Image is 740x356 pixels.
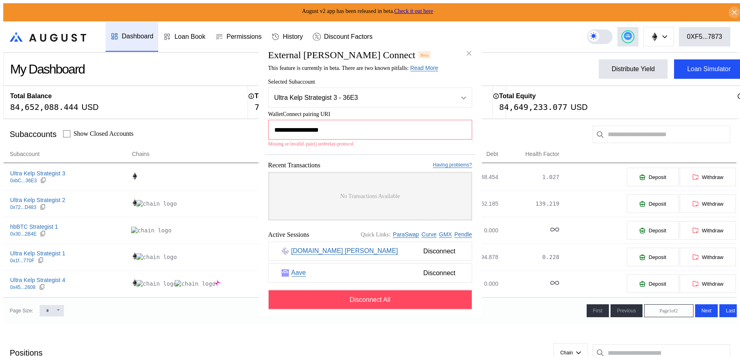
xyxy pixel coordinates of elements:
[10,62,85,77] div: My Dashboard
[486,150,498,158] span: Debt
[499,102,568,112] div: 84,649,233.077
[291,247,398,255] a: [DOMAIN_NAME] [PERSON_NAME]
[498,190,560,217] td: 139.219
[649,228,666,234] span: Deposit
[418,51,430,58] div: Beta
[268,290,472,309] button: Disconnect All
[617,308,636,314] span: Previous
[283,33,303,40] div: History
[291,269,306,277] a: Aave
[649,254,666,260] span: Deposit
[10,250,65,257] div: Ultra Kelp Strategist 1
[74,130,134,137] label: Show Closed Accounts
[175,280,215,287] img: chain logo
[324,33,373,40] div: Discount Factors
[702,254,723,260] span: Withdraw
[131,253,138,260] img: chain logo
[340,193,400,199] span: No Transactions Available
[702,228,723,234] span: Withdraw
[302,8,433,14] span: August v2 app has been released in beta.
[10,284,36,290] div: 0x45...2608
[650,32,659,41] img: chain logo
[420,266,458,280] span: Disconnect
[361,231,391,238] span: Quick Links:
[462,47,475,60] button: close modal
[702,308,712,314] span: Next
[268,65,438,71] span: This feature is currently in beta. There are two known pitfalls:
[10,196,65,204] div: Ultra Kelp Strategist 2
[659,308,678,314] span: Page 1 of 2
[702,281,723,287] span: Withdraw
[10,170,65,177] div: Ultra Kelp Strategist 3
[82,102,99,112] div: USD
[268,87,472,107] button: Open menu
[268,161,320,169] span: Recent Transactions
[499,93,536,100] h2: Total Equity
[687,33,722,40] div: 0XF5...7873
[10,204,36,210] div: 0x72...D483
[122,33,153,40] div: Dashboard
[560,350,573,356] span: Chain
[498,244,560,270] td: 0.228
[649,201,666,207] span: Deposit
[10,231,36,237] div: 0x30...2B4E
[10,102,78,112] div: 84,652,088.444
[393,231,419,238] a: ParaSwap
[10,93,52,100] h2: Total Balance
[274,94,445,101] div: Ultra Kelp Strategist 3 - 36E3
[136,280,177,287] img: chain logo
[394,8,433,14] a: Check it out here
[268,111,472,117] span: WalletConnect pairing URI
[702,174,723,180] span: Withdraw
[454,231,472,238] a: Pendle
[254,93,286,100] h2: Total Debt
[10,150,40,158] span: Subaccount
[268,241,472,261] button: ether.fi dApp[DOMAIN_NAME] [PERSON_NAME]Disconnect
[254,102,323,112] div: 76,096,125.944
[131,227,172,234] img: chain logo
[282,247,289,255] img: ether.fi dApp
[227,33,262,40] div: Permissions
[525,150,559,158] span: Health Factor
[136,200,177,207] img: chain logo
[439,231,452,238] a: GMX
[174,33,206,40] div: Loan Book
[268,263,472,282] button: AaveAaveDisconnect
[702,201,723,207] span: Withdraw
[268,49,416,60] h2: External [PERSON_NAME] Connect
[132,150,150,158] span: Chains
[593,308,602,314] span: First
[282,269,289,276] img: Aave
[10,223,58,230] div: hbBTC Strategist 1
[10,178,37,183] div: 0xbC...36E3
[649,174,666,180] span: Deposit
[268,78,472,85] span: Selected Subaccount
[214,279,221,286] img: chain logo
[410,64,438,71] a: Read More
[420,244,458,258] span: Disconnect
[350,296,390,303] span: Disconnect All
[10,258,34,263] div: 0x1f...770F
[268,141,354,146] span: Missing or invalid. pair() uri#relay-protocol
[268,231,310,238] span: Active Sessions
[422,231,437,238] a: Curve
[687,65,731,73] div: Loan Simulator
[570,102,587,112] div: USD
[10,130,57,139] div: Subaccounts
[10,276,65,284] div: Ultra Kelp Strategist 4
[131,199,138,206] img: chain logo
[10,308,33,314] div: Page Size:
[131,173,138,180] img: chain logo
[498,164,560,190] td: 1.027
[433,162,472,168] a: Having problems?
[131,279,138,286] img: chain logo
[726,308,735,314] span: Last
[136,253,177,261] img: chain logo
[612,65,655,73] div: Distribute Yield
[649,281,666,287] span: Deposit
